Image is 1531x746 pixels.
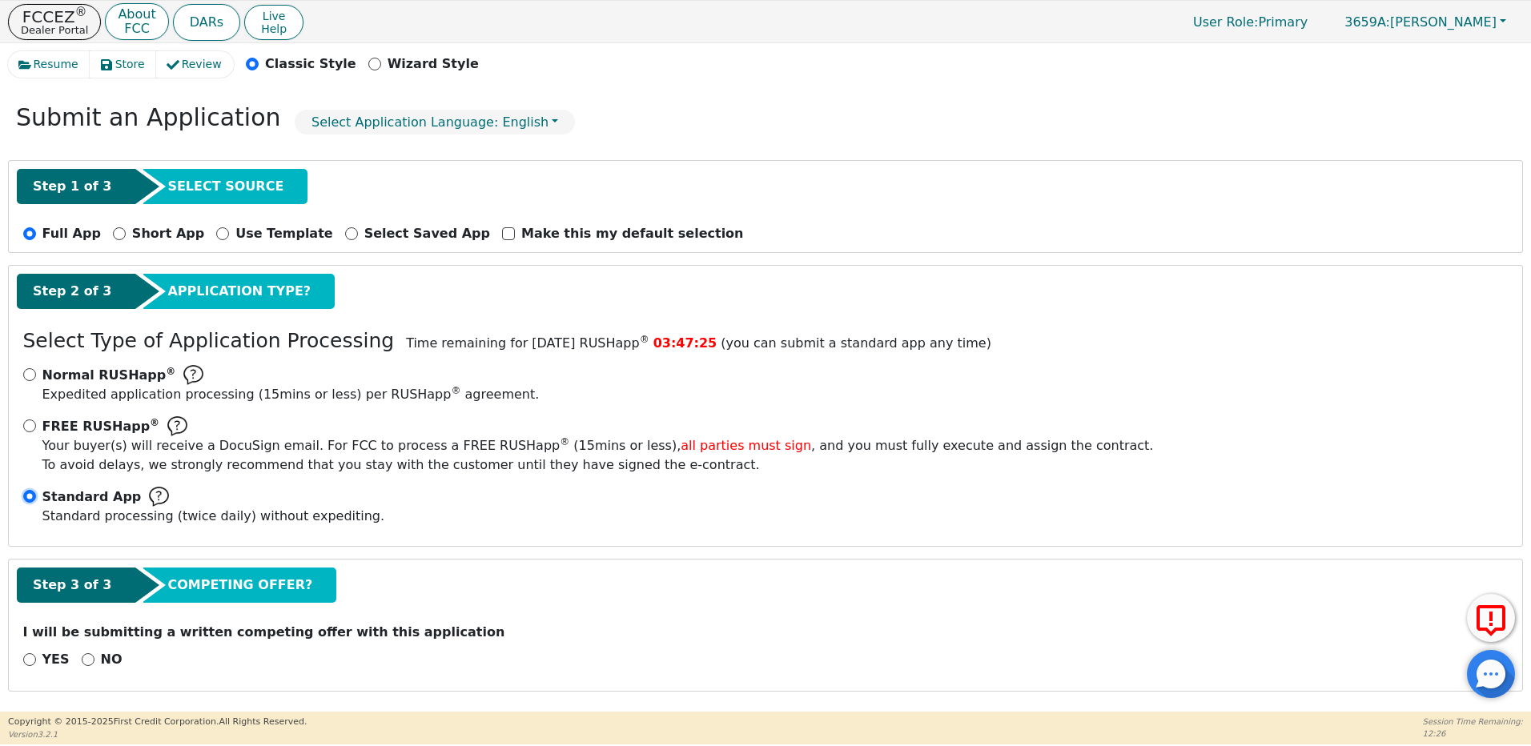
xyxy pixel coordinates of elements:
[173,4,240,41] button: DARs
[261,22,287,35] span: Help
[265,54,356,74] p: Classic Style
[1344,14,1390,30] span: 3659A:
[156,51,234,78] button: Review
[1344,14,1497,30] span: [PERSON_NAME]
[8,728,307,740] p: Version 3.2.1
[653,335,717,351] span: 03:47:25
[23,329,395,353] h3: Select Type of Application Processing
[167,282,311,301] span: APPLICATION TYPE?
[183,365,203,385] img: Help Bubble
[42,419,160,434] span: FREE RUSHapp
[118,8,155,21] p: About
[295,110,575,134] button: Select Application Language: English
[261,10,287,22] span: Live
[1177,6,1324,38] a: User Role:Primary
[42,650,70,669] p: YES
[8,51,90,78] button: Resume
[16,103,281,132] h2: Submit an Application
[8,4,101,40] button: FCCEZ®Dealer Portal
[23,623,1509,642] p: I will be submitting a written competing offer with this application
[42,438,1154,453] span: Your buyer(s) will receive a DocuSign email. For FCC to process a FREE RUSHapp ( 15 mins or less)...
[1193,14,1258,30] span: User Role :
[1328,10,1523,34] button: 3659A:[PERSON_NAME]
[21,9,88,25] p: FCCEZ
[167,177,283,196] span: SELECT SOURCE
[388,54,479,74] p: Wizard Style
[406,335,649,351] span: Time remaining for [DATE] RUSHapp
[1423,728,1523,740] p: 12:26
[364,224,490,243] p: Select Saved App
[115,56,145,73] span: Store
[118,22,155,35] p: FCC
[640,334,649,345] sup: ®
[75,5,87,19] sup: ®
[167,576,312,595] span: COMPETING OFFER?
[560,436,569,447] sup: ®
[33,576,111,595] span: Step 3 of 3
[34,56,78,73] span: Resume
[681,438,811,453] span: all parties must sign
[166,366,175,377] sup: ®
[42,436,1154,475] span: To avoid delays, we strongly recommend that you stay with the customer until they have signed the...
[244,5,303,40] button: LiveHelp
[150,417,159,428] sup: ®
[1467,594,1515,642] button: Report Error to FCC
[42,508,385,523] span: Standard processing (twice daily) without expediting.
[182,56,222,73] span: Review
[167,416,187,436] img: Help Bubble
[149,487,169,507] img: Help Bubble
[8,716,307,729] p: Copyright © 2015- 2025 First Credit Corporation.
[451,385,460,396] sup: ®
[235,224,332,243] p: Use Template
[101,650,123,669] p: NO
[105,3,168,41] button: AboutFCC
[33,177,111,196] span: Step 1 of 3
[1177,6,1324,38] p: Primary
[21,25,88,35] p: Dealer Portal
[42,224,101,243] p: Full App
[42,487,142,507] span: Standard App
[721,335,991,351] span: (you can submit a standard app any time)
[132,224,204,243] p: Short App
[521,224,744,243] p: Make this my default selection
[90,51,157,78] button: Store
[219,716,307,727] span: All Rights Reserved.
[1423,716,1523,728] p: Session Time Remaining:
[42,367,176,383] span: Normal RUSHapp
[33,282,111,301] span: Step 2 of 3
[42,387,540,402] span: Expedited application processing ( 15 mins or less) per RUSHapp agreement.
